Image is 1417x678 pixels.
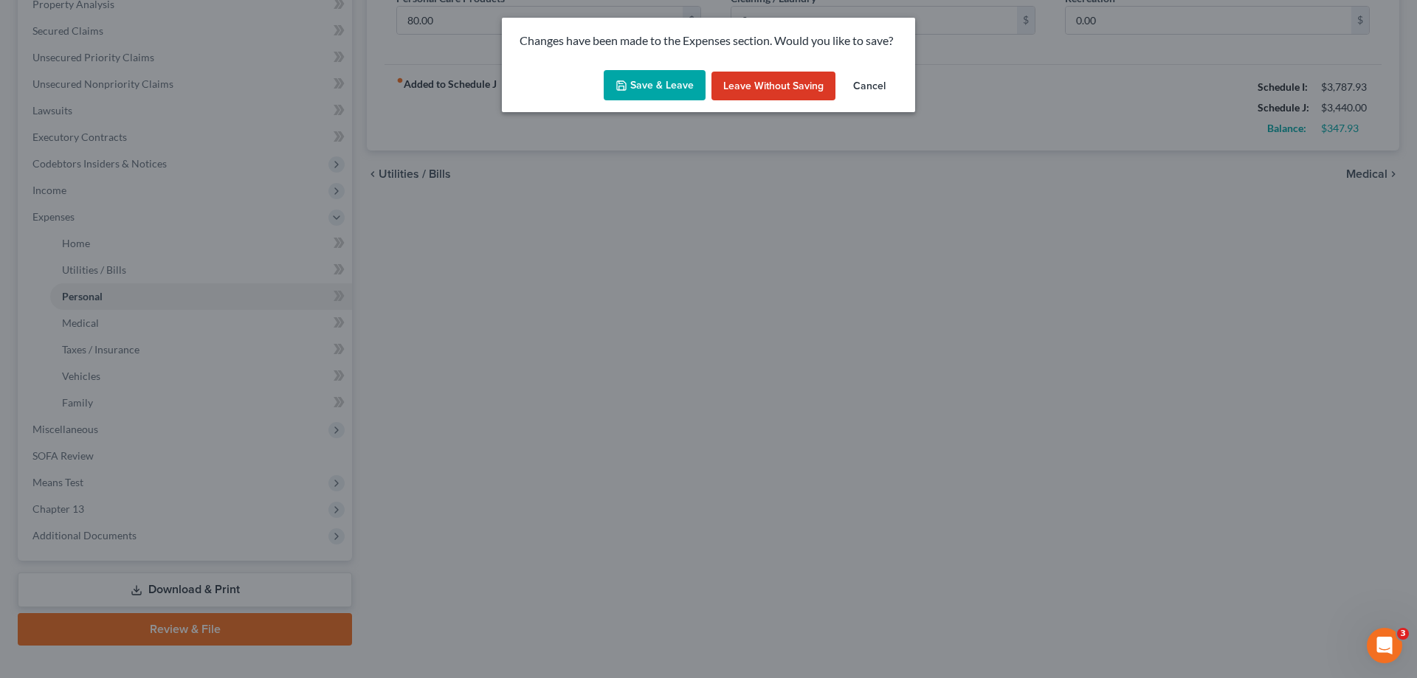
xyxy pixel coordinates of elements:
p: Changes have been made to the Expenses section. Would you like to save? [520,32,897,49]
button: Save & Leave [604,70,706,101]
span: 3 [1397,628,1409,640]
button: Leave without Saving [711,72,835,101]
iframe: Intercom live chat [1367,628,1402,663]
button: Cancel [841,72,897,101]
